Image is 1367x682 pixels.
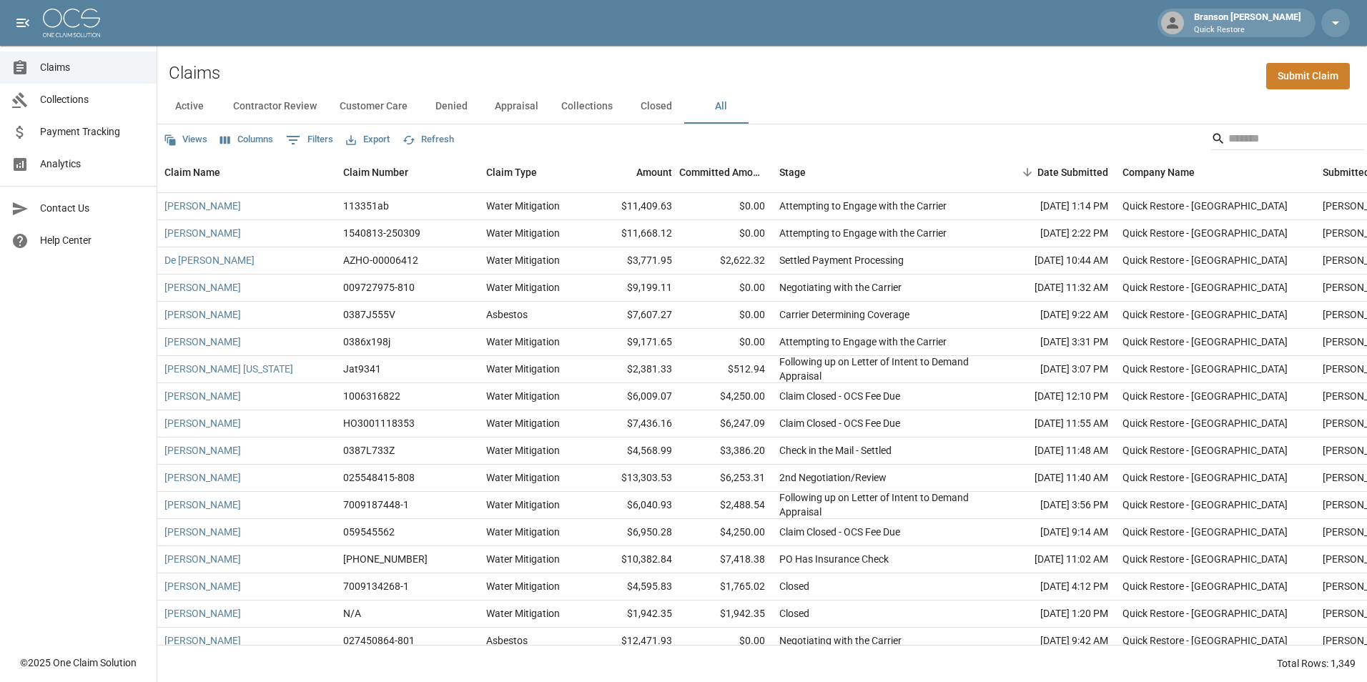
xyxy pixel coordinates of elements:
[1122,606,1288,621] div: Quick Restore - Tucson
[679,302,772,329] div: $0.00
[343,633,415,648] div: 027450864-801
[987,356,1115,383] div: [DATE] 3:07 PM
[164,280,241,295] a: [PERSON_NAME]
[586,247,679,275] div: $3,771.95
[164,152,220,192] div: Claim Name
[987,438,1115,465] div: [DATE] 11:48 AM
[9,9,37,37] button: open drawer
[779,355,979,383] div: Following up on Letter of Intent to Demand Appraisal
[987,275,1115,302] div: [DATE] 11:32 AM
[486,253,560,267] div: Water Mitigation
[779,152,806,192] div: Stage
[343,199,389,213] div: 113351ab
[586,356,679,383] div: $2,381.33
[779,579,809,593] div: Closed
[679,438,772,465] div: $3,386.20
[222,89,328,124] button: Contractor Review
[343,362,381,376] div: Jat9341
[779,280,902,295] div: Negotiating with the Carrier
[1122,280,1288,295] div: Quick Restore - Tucson
[987,220,1115,247] div: [DATE] 2:22 PM
[586,546,679,573] div: $10,382.84
[1211,127,1364,153] div: Search
[40,60,145,75] span: Claims
[987,465,1115,492] div: [DATE] 11:40 AM
[779,525,900,539] div: Claim Closed - OCS Fee Due
[486,579,560,593] div: Water Mitigation
[987,410,1115,438] div: [DATE] 11:55 AM
[1122,389,1288,403] div: Quick Restore - Tucson
[343,307,395,322] div: 0387J555V
[419,89,483,124] button: Denied
[40,157,145,172] span: Analytics
[1122,226,1288,240] div: Quick Restore - Tucson
[1122,498,1288,512] div: Quick Restore - Tucson
[679,329,772,356] div: $0.00
[987,628,1115,655] div: [DATE] 9:42 AM
[987,302,1115,329] div: [DATE] 9:22 AM
[586,573,679,601] div: $4,595.83
[399,129,458,151] button: Refresh
[679,519,772,546] div: $4,250.00
[586,410,679,438] div: $7,436.16
[1122,335,1288,349] div: Quick Restore - Tucson
[779,633,902,648] div: Negotiating with the Carrier
[636,152,672,192] div: Amount
[1122,633,1288,648] div: Quick Restore - Tucson
[1037,152,1108,192] div: Date Submitted
[282,129,337,152] button: Show filters
[164,307,241,322] a: [PERSON_NAME]
[343,525,395,539] div: 059545562
[164,335,241,349] a: [PERSON_NAME]
[586,383,679,410] div: $6,009.07
[486,606,560,621] div: Water Mitigation
[1277,656,1356,671] div: Total Rows: 1,349
[343,443,395,458] div: 0387L733Z
[43,9,100,37] img: ocs-logo-white-transparent.png
[486,498,560,512] div: Water Mitigation
[483,89,550,124] button: Appraisal
[343,152,408,192] div: Claim Number
[1122,443,1288,458] div: Quick Restore - Tucson
[336,152,479,192] div: Claim Number
[586,302,679,329] div: $7,607.27
[679,220,772,247] div: $0.00
[40,124,145,139] span: Payment Tracking
[779,226,947,240] div: Attempting to Engage with the Carrier
[679,492,772,519] div: $2,488.54
[1122,552,1288,566] div: Quick Restore - Tucson
[679,546,772,573] div: $7,418.38
[157,152,336,192] div: Claim Name
[779,490,979,519] div: Following up on Letter of Intent to Demand Appraisal
[772,152,987,192] div: Stage
[779,606,809,621] div: Closed
[586,193,679,220] div: $11,409.63
[987,193,1115,220] div: [DATE] 1:14 PM
[343,280,415,295] div: 009727975-810
[164,199,241,213] a: [PERSON_NAME]
[679,465,772,492] div: $6,253.31
[1266,63,1350,89] a: Submit Claim
[160,129,211,151] button: Views
[486,362,560,376] div: Water Mitigation
[779,389,900,403] div: Claim Closed - OCS Fee Due
[164,606,241,621] a: [PERSON_NAME]
[1122,579,1288,593] div: Quick Restore - Tucson
[1122,362,1288,376] div: Quick Restore - Tucson
[1115,152,1316,192] div: Company Name
[169,63,220,84] h2: Claims
[164,633,241,648] a: [PERSON_NAME]
[343,389,400,403] div: 1006316822
[779,470,887,485] div: 2nd Negotiation/Review
[679,152,772,192] div: Committed Amount
[987,383,1115,410] div: [DATE] 12:10 PM
[164,226,241,240] a: [PERSON_NAME]
[1122,199,1288,213] div: Quick Restore - Tucson
[343,606,361,621] div: N/A
[164,443,241,458] a: [PERSON_NAME]
[1122,416,1288,430] div: Quick Restore - Tucson
[343,226,420,240] div: 1540813-250309
[679,383,772,410] div: $4,250.00
[1122,470,1288,485] div: Quick Restore - Tucson
[164,362,293,376] a: [PERSON_NAME] [US_STATE]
